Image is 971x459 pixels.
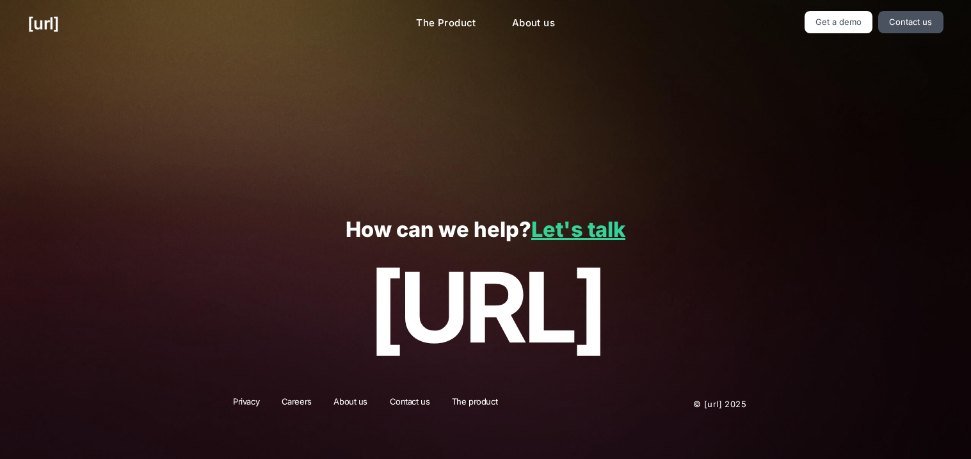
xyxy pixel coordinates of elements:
[805,11,873,33] a: Get a demo
[273,396,320,412] a: Careers
[325,396,376,412] a: About us
[28,11,59,36] a: [URL]
[531,217,625,242] a: Let's talk
[28,253,943,362] p: [URL]
[616,396,746,412] p: © [URL] 2025
[381,396,438,412] a: Contact us
[225,396,268,412] a: Privacy
[878,11,943,33] a: Contact us
[406,11,486,36] a: The Product
[28,218,943,242] p: How can we help?
[444,396,506,412] a: The product
[502,11,565,36] a: About us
